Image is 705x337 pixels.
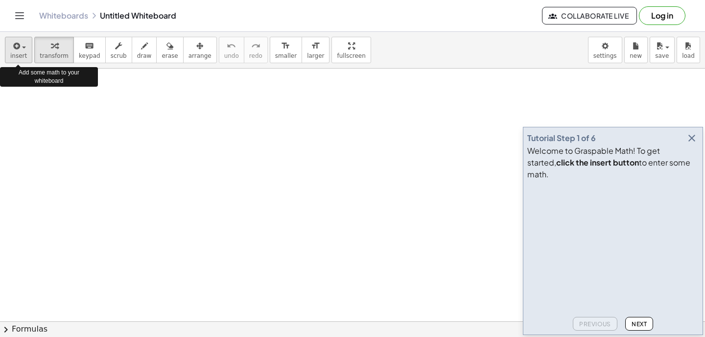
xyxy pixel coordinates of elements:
button: draw [132,37,157,63]
i: format_size [311,40,320,52]
span: undo [224,52,239,59]
span: Next [632,320,647,328]
span: erase [162,52,178,59]
button: Next [625,317,653,331]
button: new [624,37,648,63]
i: redo [251,40,260,52]
i: undo [227,40,236,52]
button: Toggle navigation [12,8,27,24]
span: keypad [79,52,100,59]
button: insert [5,37,32,63]
b: click the insert button [556,157,639,168]
span: larger [307,52,324,59]
button: settings [588,37,622,63]
button: format_sizelarger [302,37,329,63]
button: arrange [183,37,217,63]
button: transform [34,37,74,63]
button: redoredo [244,37,268,63]
button: Collaborate Live [542,7,637,24]
span: load [682,52,695,59]
button: erase [156,37,183,63]
i: format_size [281,40,290,52]
button: format_sizesmaller [270,37,302,63]
span: new [630,52,642,59]
span: save [655,52,669,59]
a: Whiteboards [39,11,88,21]
span: scrub [111,52,127,59]
span: transform [40,52,69,59]
div: Tutorial Step 1 of 6 [527,132,596,144]
button: undoundo [219,37,244,63]
span: redo [249,52,262,59]
div: Welcome to Graspable Math! To get started, to enter some math. [527,145,699,180]
button: keyboardkeypad [73,37,106,63]
button: Log in [639,6,685,25]
i: keyboard [85,40,94,52]
span: settings [593,52,617,59]
span: insert [10,52,27,59]
button: load [677,37,700,63]
button: fullscreen [331,37,371,63]
button: scrub [105,37,132,63]
span: Collaborate Live [550,11,629,20]
button: save [650,37,675,63]
span: fullscreen [337,52,365,59]
span: draw [137,52,152,59]
span: smaller [275,52,297,59]
span: arrange [188,52,211,59]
